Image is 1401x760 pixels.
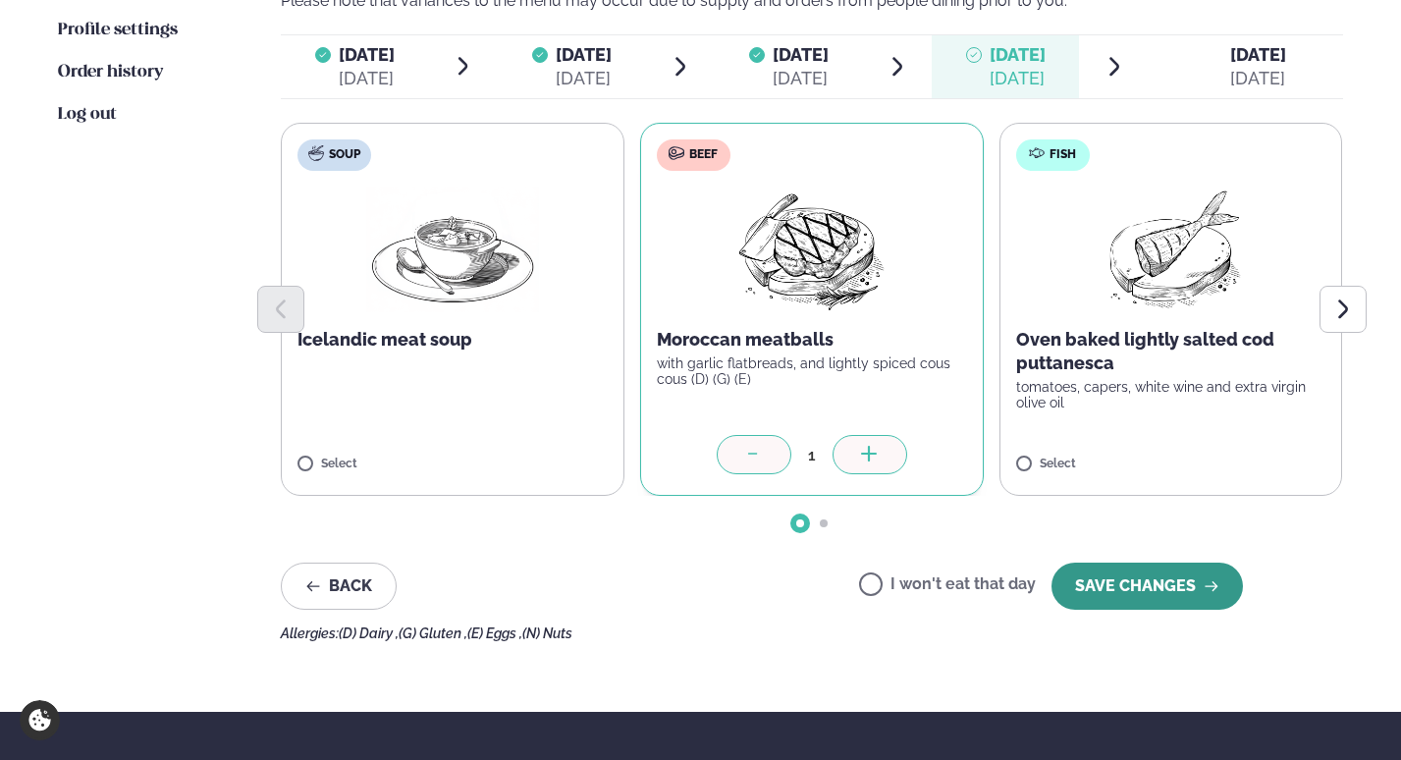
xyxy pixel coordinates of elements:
img: Soup.png [366,187,539,312]
span: (G) Gluten , [399,625,467,641]
img: Fish.png [1084,187,1258,312]
span: Fish [1050,147,1076,163]
button: SAVE CHANGES [1051,563,1243,610]
span: (N) Nuts [522,625,572,641]
a: Log out [58,103,117,127]
div: [DATE] [1230,67,1286,90]
span: [DATE] [339,44,395,65]
div: [DATE] [556,67,612,90]
button: Next slide [1320,286,1367,333]
div: Allergies: [281,625,1343,641]
span: [DATE] [773,44,829,65]
div: [DATE] [990,67,1046,90]
p: Oven baked lightly salted cod puttanesca [1016,328,1326,375]
span: Log out [58,106,117,123]
span: Soup [329,147,360,163]
img: Beef-Meat.png [725,187,898,312]
span: Go to slide 2 [820,519,828,527]
p: Icelandic meat soup [297,328,608,352]
img: fish.svg [1029,145,1045,161]
img: beef.svg [669,145,684,161]
p: Moroccan meatballs [657,328,967,352]
div: [DATE] [773,67,829,90]
button: Back [281,563,397,610]
span: Go to slide 1 [796,519,804,527]
a: Cookie settings [20,700,60,740]
div: [DATE] [339,67,395,90]
span: (E) Eggs , [467,625,522,641]
p: with garlic flatbreads, and lightly spiced cous cous (D) (G) (E) [657,355,967,387]
span: (D) Dairy , [339,625,399,641]
a: Order history [58,61,163,84]
span: Profile settings [58,22,178,38]
p: tomatoes, capers, white wine and extra virgin olive oil [1016,379,1326,410]
span: Beef [689,147,718,163]
span: [DATE] [1230,44,1286,65]
img: soup.svg [308,145,324,161]
a: Profile settings [58,19,178,42]
button: Previous slide [257,286,304,333]
span: [DATE] [990,44,1046,65]
span: [DATE] [556,44,612,65]
div: 1 [791,444,833,466]
span: Order history [58,64,163,81]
